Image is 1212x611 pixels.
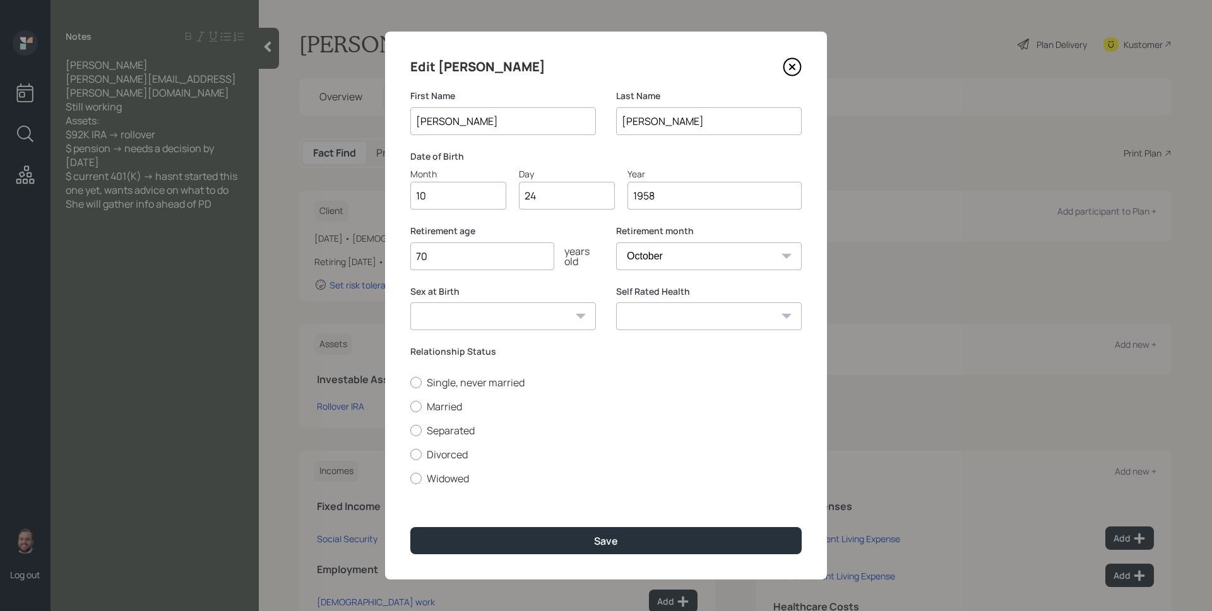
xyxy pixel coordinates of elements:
[410,527,802,554] button: Save
[410,472,802,485] label: Widowed
[616,285,802,298] label: Self Rated Health
[519,182,615,210] input: Day
[410,345,802,358] label: Relationship Status
[410,285,596,298] label: Sex at Birth
[410,150,802,163] label: Date of Birth
[410,424,802,437] label: Separated
[410,90,596,102] label: First Name
[616,90,802,102] label: Last Name
[594,534,618,548] div: Save
[410,167,506,181] div: Month
[410,225,596,237] label: Retirement age
[410,182,506,210] input: Month
[554,246,596,266] div: years old
[410,448,802,461] label: Divorced
[627,167,802,181] div: Year
[410,376,802,389] label: Single, never married
[627,182,802,210] input: Year
[519,167,615,181] div: Day
[410,57,545,77] h4: Edit [PERSON_NAME]
[616,225,802,237] label: Retirement month
[410,400,802,413] label: Married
